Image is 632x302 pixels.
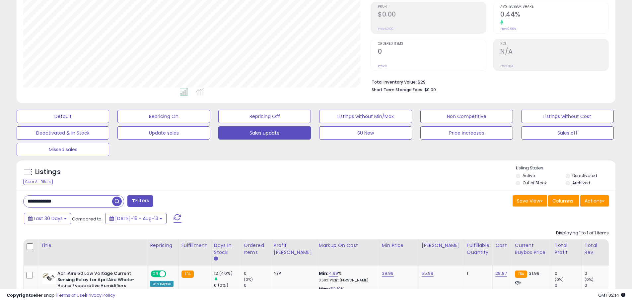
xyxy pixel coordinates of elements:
small: Prev: 0.00% [500,27,516,31]
span: 31.99 [529,270,539,276]
button: Deactivated & In Stock [17,126,109,140]
div: N/A [274,271,311,276]
small: Prev: N/A [500,64,513,68]
button: Repricing On [117,110,210,123]
span: Last 30 Days [34,215,63,222]
div: Clear All Filters [23,179,53,185]
div: Profit [PERSON_NAME] [274,242,313,256]
div: Days In Stock [214,242,238,256]
div: Cost [495,242,509,249]
div: Displaying 1 to 1 of 1 items [556,230,609,236]
button: Non Competitive [420,110,513,123]
span: 2025-09-13 02:14 GMT [598,292,625,298]
div: [PERSON_NAME] [422,242,461,249]
p: 3.60% Profit [PERSON_NAME] [319,278,374,283]
button: Listings without Cost [521,110,614,123]
button: Sales update [218,126,311,140]
div: Markup on Cost [319,242,376,249]
label: Active [523,173,535,178]
small: FBA [181,271,194,278]
label: Archived [572,180,590,186]
button: [DATE]-15 - Aug-13 [105,213,167,224]
div: Repricing [150,242,176,249]
div: Total Profit [555,242,579,256]
span: Avg. Buybox Share [500,5,608,9]
div: seller snap | | [7,292,115,299]
span: Ordered Items [378,42,486,46]
div: Current Buybox Price [515,242,549,256]
button: Price increases [420,126,513,140]
h2: $0.00 [378,11,486,20]
small: (0%) [585,277,594,282]
button: Save View [513,195,547,207]
button: Repricing Off [218,110,311,123]
div: 0 [555,271,582,276]
button: Missed sales [17,143,109,156]
p: Listing States: [516,165,615,171]
a: Privacy Policy [86,292,115,298]
div: Total Rev. [585,242,609,256]
span: Profit [378,5,486,9]
span: $0.00 [424,87,436,93]
small: (0%) [244,277,253,282]
b: Short Term Storage Fees: [372,87,423,92]
h2: 0 [378,48,486,57]
h5: Listings [35,167,61,177]
a: 55.99 [422,270,434,277]
strong: Copyright [7,292,31,298]
div: % [319,271,374,283]
button: Actions [580,195,609,207]
label: Deactivated [572,173,597,178]
span: [DATE]-15 - Aug-13 [115,215,158,222]
button: Filters [127,195,153,207]
h2: 0.44% [500,11,608,20]
small: Prev: $0.00 [378,27,393,31]
button: Update sales [117,126,210,140]
small: Prev: 0 [378,64,387,68]
img: 41bKPkGUC9L._SL40_.jpg [42,271,56,284]
b: Total Inventory Value: [372,79,417,85]
button: Listings without Min/Max [319,110,412,123]
a: 39.99 [382,270,394,277]
div: Fulfillment [181,242,208,249]
div: 0 [585,271,611,276]
button: Columns [548,195,579,207]
div: Title [41,242,144,249]
div: 1 [467,271,487,276]
div: 0 [244,271,271,276]
button: Sales off [521,126,614,140]
small: Days In Stock. [214,256,218,262]
button: Default [17,110,109,123]
b: Min: [319,270,329,276]
a: 4.99 [329,270,338,277]
div: 12 (40%) [214,271,241,276]
b: AprilAire 50 Low Voltage Current Sensing Relay for AprilAire Whole-House Evaporative Humidifiers [57,271,138,291]
span: OFF [165,271,176,277]
small: FBA [515,271,527,278]
th: The percentage added to the cost of goods (COGS) that forms the calculator for Min & Max prices. [316,239,379,266]
button: SU New [319,126,412,140]
div: Min Price [382,242,416,249]
button: Last 30 Days [24,213,71,224]
div: Ordered Items [244,242,268,256]
div: Fulfillable Quantity [467,242,490,256]
span: ROI [500,42,608,46]
span: Columns [552,198,573,204]
li: $29 [372,78,604,86]
span: Compared to: [72,216,103,222]
div: Win BuyBox [150,281,174,287]
label: Out of Stock [523,180,547,186]
small: (0%) [555,277,564,282]
h2: N/A [500,48,608,57]
a: Terms of Use [57,292,85,298]
a: 28.87 [495,270,507,277]
span: ON [151,271,160,277]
